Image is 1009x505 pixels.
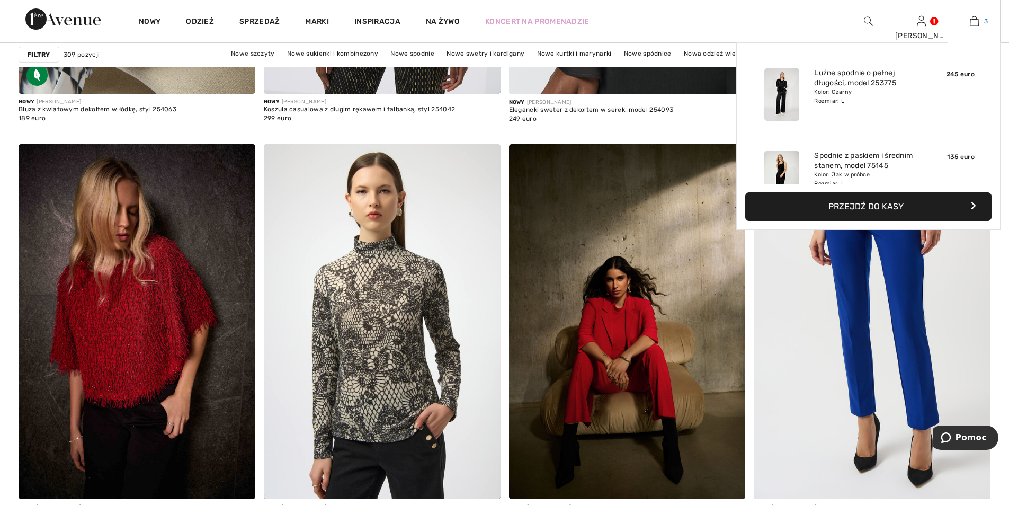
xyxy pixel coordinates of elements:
[684,50,760,57] font: Nowa odzież wierzchnia
[984,17,988,25] font: 3
[25,8,101,30] img: Aleja 1ère
[426,17,460,26] font: Na żywo
[485,16,590,27] a: Koncert na promenadzie
[139,17,160,26] font: Nowy
[441,47,530,60] a: Nowe swetry i kardigany
[814,68,896,87] font: Luźne spodnie o pełnej długości, model 253775
[282,47,383,60] a: Nowe sukienki i kombinezony
[970,15,979,28] img: Moja torba
[282,99,326,105] font: [PERSON_NAME]
[239,17,280,26] font: Sprzedaż
[305,17,329,28] a: Marki
[64,51,100,58] font: 309 pozycji
[532,47,617,60] a: Nowe kurtki i marynarki
[947,153,975,161] font: 135 euro
[814,151,918,171] a: Spodnie z paskiem i średnim stanem, model 75145
[619,47,677,60] a: Nowe spódnice
[28,51,50,58] font: Filtry
[447,50,524,57] font: Nowe swetry i kardigany
[764,68,799,121] img: Luźne spodnie o pełnej długości, model 253775
[390,50,434,57] font: Nowe spodnie
[814,98,844,104] font: Rozmiar: L
[231,50,275,57] font: Nowe szczyty
[354,17,400,26] font: Inspiracja
[26,65,48,86] img: Zrównoważona tkanina
[485,17,590,26] font: Koncert na promenadzie
[426,16,460,27] a: Na żywo
[226,47,280,60] a: Nowe szczyty
[764,151,799,203] img: Spodnie z paskiem i średnim stanem, model 75145
[287,50,378,57] font: Nowe sukienki i kombinezony
[264,99,280,105] font: Nowy
[828,201,904,211] font: Przejdź do kasy
[814,151,913,170] font: Spodnie z paskiem i średnim stanem, model 75145
[19,144,255,499] img: Olśniewający sweter z frędzlami, styl 254105. Czerwony
[37,99,81,105] font: [PERSON_NAME]
[139,17,160,28] a: Nowy
[678,47,765,60] a: Nowa odzież wierzchnia
[537,50,612,57] font: Nowe kurtki i marynarki
[754,144,990,499] img: Spodnie o dopasowanym kroju do kostek, model 144092. Royal Sapphire 163
[947,70,975,78] font: 245 euro
[814,88,852,95] font: Kolor: Czarny
[745,192,992,221] button: Przejdź do kasy
[917,16,926,26] a: Zalogować się
[527,99,572,105] font: [PERSON_NAME]
[864,15,873,28] img: wyszukaj na stronie internetowej
[895,31,957,40] font: [PERSON_NAME]
[19,99,34,105] font: Nowy
[509,106,674,113] font: Elegancki sweter z dekoltem w serek, model 254093
[19,105,176,113] font: Bluza z kwiatowym dekoltem w łódkę, styl 254063
[186,17,214,26] font: Odzież
[186,17,214,28] a: Odzież
[385,47,440,60] a: Nowe spodnie
[19,114,46,122] font: 189 euro
[624,50,672,57] font: Nowe spódnice
[948,15,1000,28] a: 3
[509,144,746,499] img: Marynarka z odkrytym przodem do bioder, model 233304. Zimowa biel
[305,17,329,26] font: Marki
[917,15,926,28] img: Moje informacje
[509,99,525,105] font: Nowy
[814,180,844,187] font: Rozmiar: L
[264,114,291,122] font: 299 euro
[933,426,998,452] iframe: Otwieranie spektrum dostępnych dodatkowych informacji
[509,115,537,122] font: 249 euro
[264,144,501,499] img: Sweter z wysokim kołnierzem i wzorem, model 254028. Zimowy, biały/czarny
[814,171,870,178] font: Kolor: Jak w próbce
[814,68,918,88] a: Luźne spodnie o pełnej długości, model 253775
[239,17,280,28] a: Sprzedaż
[264,105,455,113] font: Koszula casualowa z długim rękawem i falbanką, styl 254042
